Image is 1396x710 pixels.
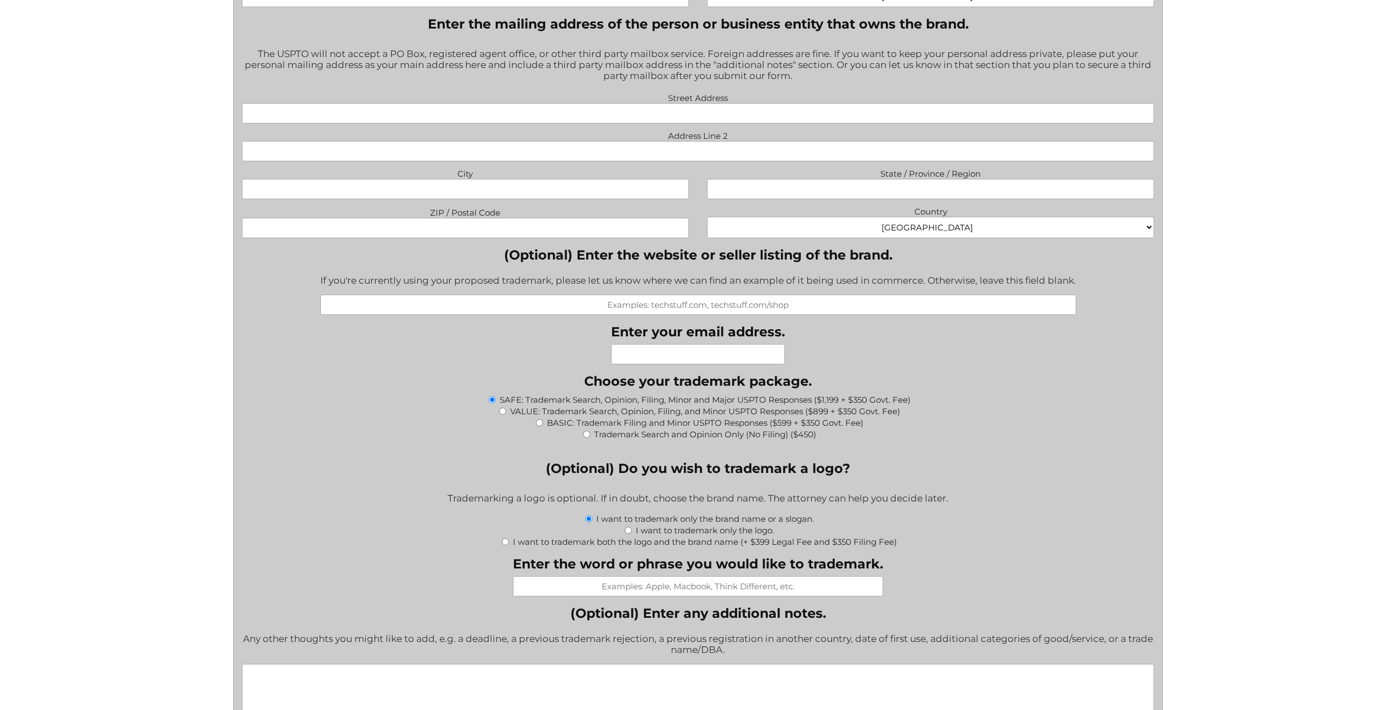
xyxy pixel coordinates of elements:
div: If you're currently using your proposed trademark, please let us know where we can find an exampl... [320,268,1076,295]
label: I want to trademark only the logo. [636,525,774,536]
label: ZIP / Postal Code [242,205,689,218]
div: Any other thoughts you might like to add, e.g. a deadline, a previous trademark rejection, a prev... [242,626,1154,664]
label: (Optional) Enter the website or seller listing of the brand. [320,247,1076,263]
label: (Optional) Enter any additional notes. [242,605,1154,621]
label: Enter your email address. [611,324,785,340]
label: BASIC: Trademark Filing and Minor USPTO Responses ($599 + $350 Govt. Fee) [547,418,863,428]
legend: Enter the mailing address of the person or business entity that owns the brand. [428,16,969,32]
div: Trademarking a logo is optional. If in doubt, choose the brand name. The attorney can help you de... [242,486,1154,512]
div: The USPTO will not accept a PO Box, registered agent office, or other third party mailbox service... [242,41,1154,90]
legend: (Optional) Do you wish to trademark a logo? [546,460,850,476]
legend: Choose your trademark package. [584,373,812,389]
label: I want to trademark only the brand name or a slogan. [596,514,814,524]
label: VALUE: Trademark Search, Opinion, Filing, and Minor USPTO Responses ($899 + $350 Govt. Fee) [510,406,900,416]
label: SAFE: Trademark Search, Opinion, Filing, Minor and Major USPTO Responses ($1,199 + $350 Govt. Fee) [500,395,911,405]
label: Trademark Search and Opinion Only (No Filing) ($450) [594,429,816,439]
label: Address Line 2 [242,128,1154,141]
input: Examples: Apple, Macbook, Think Different, etc. [513,576,883,596]
label: I want to trademark both the logo and the brand name (+ $399 Legal Fee and $350 Filing Fee) [513,537,897,547]
input: Examples: techstuff.com, techstuff.com/shop [320,295,1076,315]
label: Country [707,204,1154,217]
label: State / Province / Region [707,166,1154,179]
label: Street Address [242,90,1154,103]
label: City [242,166,689,179]
label: Enter the word or phrase you would like to trademark. [513,556,883,572]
